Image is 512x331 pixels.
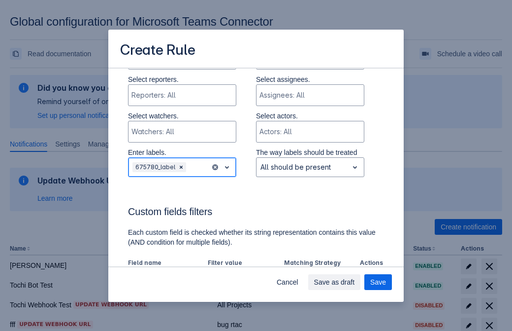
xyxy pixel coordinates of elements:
[364,274,392,290] button: Save
[204,257,280,270] th: Filter value
[370,274,386,290] span: Save
[308,274,361,290] button: Save as draft
[280,257,356,270] th: Matching Strategy
[128,206,384,221] h3: Custom fields filters
[271,274,304,290] button: Cancel
[120,41,195,61] h3: Create Rule
[314,274,355,290] span: Save as draft
[128,227,384,247] p: Each custom field is checked whether its string representation contains this value (AND condition...
[128,74,236,84] p: Select reporters.
[128,111,236,121] p: Select watchers.
[108,68,404,267] div: Scrollable content
[211,163,219,171] button: clear
[256,111,364,121] p: Select actors.
[256,74,364,84] p: Select assignees.
[221,161,233,173] span: open
[177,163,185,171] span: Clear
[256,147,364,157] p: The way labels should be treated
[128,257,204,270] th: Field name
[356,257,384,270] th: Actions
[349,161,361,173] span: open
[132,162,176,172] div: 675780_label
[277,274,298,290] span: Cancel
[176,162,186,172] div: Remove 675780_label
[128,147,236,157] p: Enter labels.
